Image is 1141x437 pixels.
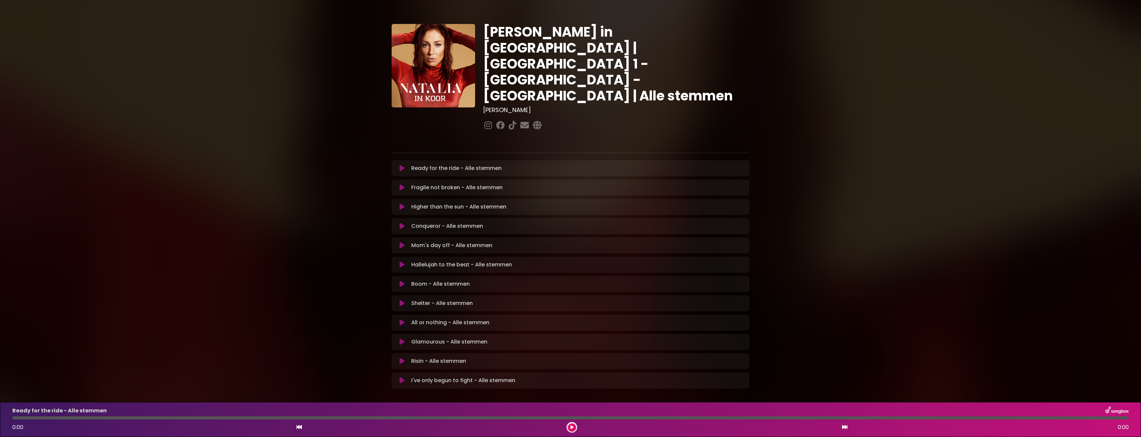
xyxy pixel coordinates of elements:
[411,203,506,211] p: Higher than the sun - Alle stemmen
[411,261,512,269] p: Hallelujah to the beat - Alle stemmen
[411,357,466,365] p: Risin - Alle stemmen
[411,319,489,327] p: All or nothing - Alle stemmen
[411,241,492,249] p: Mom's day off - Alle stemmen
[483,106,749,114] h3: [PERSON_NAME]
[1105,406,1129,415] img: songbox-logo-white.png
[411,164,502,172] p: Ready for the ride - Alle stemmen
[411,338,487,346] p: Glamourous - Alle stemmen
[411,376,515,384] p: I've only begun to fight - Alle stemmen
[411,222,483,230] p: Conqueror - Alle stemmen
[392,24,475,107] img: YTVS25JmS9CLUqXqkEhs
[483,24,749,104] h1: [PERSON_NAME] in [GEOGRAPHIC_DATA] | [GEOGRAPHIC_DATA] 1 - [GEOGRAPHIC_DATA] - [GEOGRAPHIC_DATA] ...
[411,299,473,307] p: Shelter - Alle stemmen
[12,407,107,415] p: Ready for the ride - Alle stemmen
[411,280,470,288] p: Boom - Alle stemmen
[411,184,503,192] p: Fragile not broken - Alle stemmen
